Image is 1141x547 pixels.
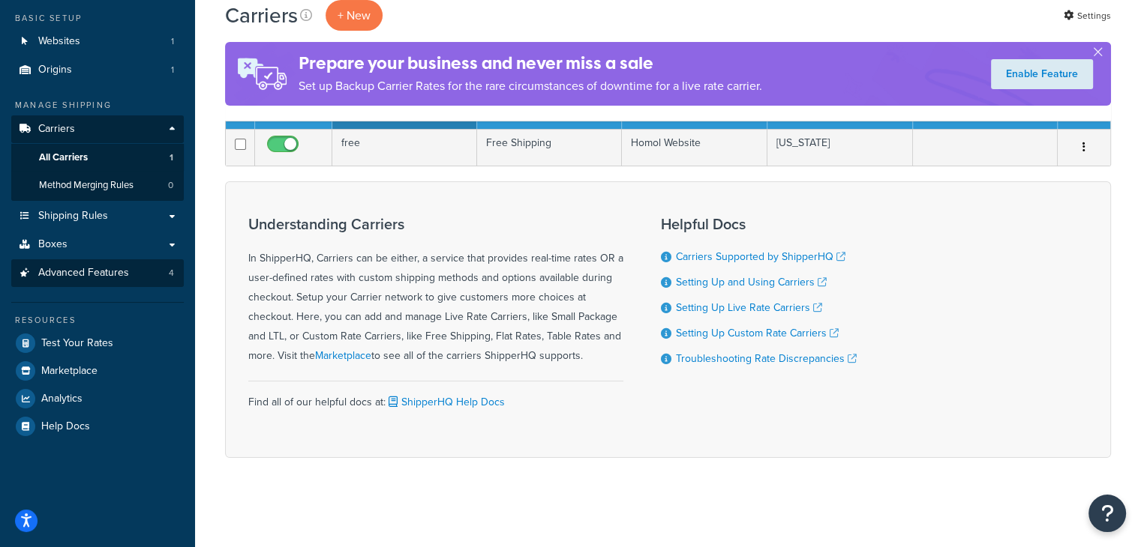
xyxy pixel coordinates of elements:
[11,115,184,143] a: Carriers
[622,129,767,166] td: Homol Website
[11,231,184,259] a: Boxes
[38,123,75,136] span: Carriers
[41,337,113,350] span: Test Your Rates
[168,179,173,192] span: 0
[11,144,184,172] li: All Carriers
[11,330,184,357] a: Test Your Rates
[38,267,129,279] span: Advanced Features
[676,325,839,341] a: Setting Up Custom Rate Carriers
[41,365,98,378] span: Marketplace
[11,259,184,287] a: Advanced Features 4
[41,420,90,433] span: Help Docs
[225,42,299,106] img: ad-rules-rateshop-fe6ec290ccb7230408bd80ed9643f0289d75e0ffd9eb532fc0e269fcd187b520.png
[1088,495,1126,532] button: Open Resource Center
[1064,5,1111,26] a: Settings
[767,129,913,166] td: [US_STATE]
[38,238,68,251] span: Boxes
[11,56,184,84] a: Origins 1
[332,129,477,166] td: free
[11,144,184,172] a: All Carriers 1
[11,357,184,384] a: Marketplace
[11,28,184,55] a: Websites 1
[171,35,174,48] span: 1
[169,267,174,279] span: 4
[477,129,622,166] td: Free Shipping
[11,202,184,230] a: Shipping Rules
[11,314,184,327] div: Resources
[38,210,108,223] span: Shipping Rules
[11,99,184,112] div: Manage Shipping
[386,394,505,410] a: ShipperHQ Help Docs
[299,76,762,97] p: Set up Backup Carrier Rates for the rare circumstances of downtime for a live rate carrier.
[11,172,184,199] li: Method Merging Rules
[248,216,623,366] div: In ShipperHQ, Carriers can be either, a service that provides real-time rates OR a user-defined r...
[41,393,83,405] span: Analytics
[676,249,845,265] a: Carriers Supported by ShipperHQ
[11,385,184,412] a: Analytics
[171,64,174,76] span: 1
[39,179,134,192] span: Method Merging Rules
[299,51,762,76] h4: Prepare your business and never miss a sale
[676,351,857,366] a: Troubleshooting Rate Discrepancies
[11,56,184,84] li: Origins
[11,172,184,199] a: Method Merging Rules 0
[11,28,184,55] li: Websites
[315,348,371,363] a: Marketplace
[170,151,173,164] span: 1
[11,115,184,201] li: Carriers
[11,259,184,287] li: Advanced Features
[676,300,822,315] a: Setting Up Live Rate Carriers
[38,64,72,76] span: Origins
[676,274,827,290] a: Setting Up and Using Carriers
[248,381,623,412] div: Find all of our helpful docs at:
[225,1,298,30] h1: Carriers
[991,59,1093,89] a: Enable Feature
[248,216,623,232] h3: Understanding Carriers
[11,413,184,440] a: Help Docs
[38,35,80,48] span: Websites
[11,12,184,25] div: Basic Setup
[39,151,88,164] span: All Carriers
[661,216,857,232] h3: Helpful Docs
